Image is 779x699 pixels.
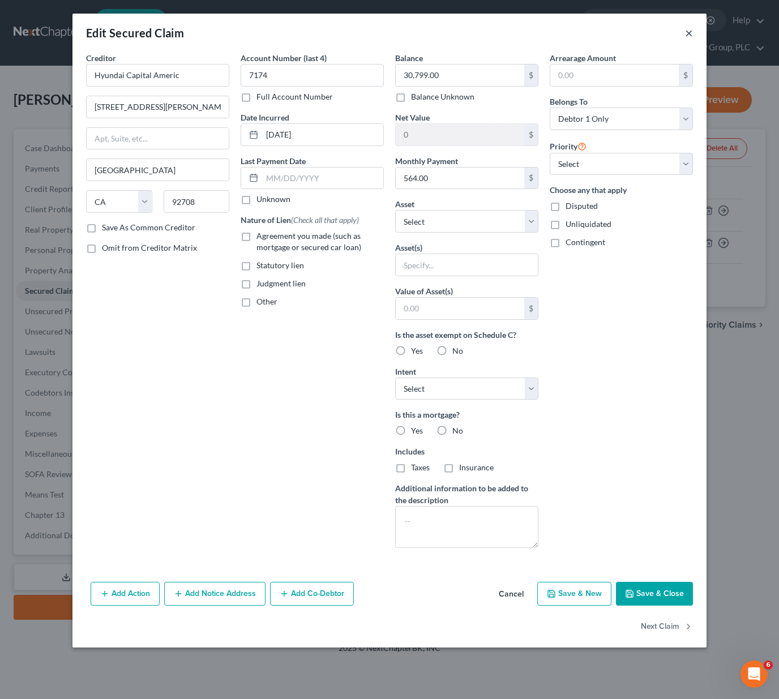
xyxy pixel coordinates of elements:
button: × [685,26,693,40]
button: Save & Close [616,582,693,606]
label: Nature of Lien [241,214,359,226]
label: Net Value [395,112,430,123]
button: Add Co-Debtor [270,582,354,606]
input: Search creditor by name... [86,64,229,87]
label: Date Incurred [241,112,289,123]
input: MM/DD/YYYY [262,168,383,189]
iframe: Intercom live chat [741,661,768,688]
span: Taxes [411,462,430,472]
label: Account Number (last 4) [241,52,327,64]
span: Agreement you made (such as mortgage or secured car loan) [256,231,361,252]
div: $ [524,168,538,189]
span: No [452,346,463,355]
label: Additional information to be added to the description [395,482,538,506]
span: No [452,426,463,435]
input: Enter zip... [164,190,230,213]
span: Omit from Creditor Matrix [102,243,197,252]
input: 0.00 [396,168,524,189]
span: Belongs To [550,97,588,106]
label: Balance [395,52,423,64]
button: Add Notice Address [164,582,266,606]
button: Save & New [537,582,611,606]
span: (Check all that apply) [291,215,359,225]
div: $ [524,124,538,145]
label: Last Payment Date [241,155,306,167]
span: 6 [764,661,773,670]
span: Contingent [566,237,605,247]
span: Other [256,297,277,306]
span: Disputed [566,201,598,211]
span: Insurance [459,462,494,472]
label: Value of Asset(s) [395,285,453,297]
label: Unknown [256,194,290,205]
span: Statutory lien [256,260,304,270]
label: Is this a mortgage? [395,409,538,421]
label: Save As Common Creditor [102,222,195,233]
button: Next Claim [641,615,693,638]
label: Balance Unknown [411,91,474,102]
span: Asset [395,199,414,209]
label: Monthly Payment [395,155,458,167]
label: Priority [550,139,587,153]
label: Includes [395,445,538,457]
button: Add Action [91,582,160,606]
span: Judgment lien [256,278,306,288]
input: Enter address... [87,96,229,118]
button: Cancel [490,583,533,606]
label: Intent [395,366,416,378]
input: 0.00 [396,65,524,86]
input: XXXX [241,64,384,87]
div: Edit Secured Claim [86,25,184,41]
span: Creditor [86,53,116,63]
input: 0.00 [396,124,524,145]
input: Apt, Suite, etc... [87,128,229,149]
div: $ [524,298,538,319]
span: Yes [411,346,423,355]
div: $ [679,65,692,86]
label: Full Account Number [256,91,333,102]
label: Choose any that apply [550,184,693,196]
label: Arrearage Amount [550,52,616,64]
label: Is the asset exempt on Schedule C? [395,329,538,341]
label: Asset(s) [395,242,422,254]
input: MM/DD/YYYY [262,124,383,145]
input: 0.00 [550,65,679,86]
span: Unliquidated [566,219,611,229]
div: $ [524,65,538,86]
input: Enter city... [87,159,229,181]
span: Yes [411,426,423,435]
input: 0.00 [396,298,524,319]
input: Specify... [396,254,538,276]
